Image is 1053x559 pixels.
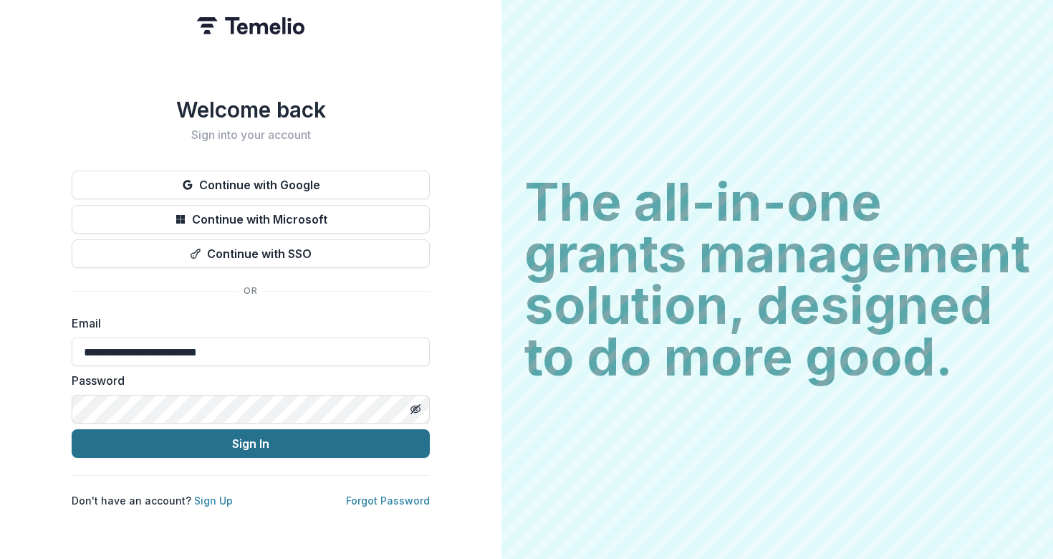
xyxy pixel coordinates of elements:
[72,315,421,332] label: Email
[72,429,430,458] button: Sign In
[194,494,233,507] a: Sign Up
[72,372,421,389] label: Password
[72,239,430,268] button: Continue with SSO
[346,494,430,507] a: Forgot Password
[72,97,430,123] h1: Welcome back
[72,171,430,199] button: Continue with Google
[197,17,304,34] img: Temelio
[72,205,430,234] button: Continue with Microsoft
[72,493,233,508] p: Don't have an account?
[72,128,430,142] h2: Sign into your account
[404,398,427,421] button: Toggle password visibility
